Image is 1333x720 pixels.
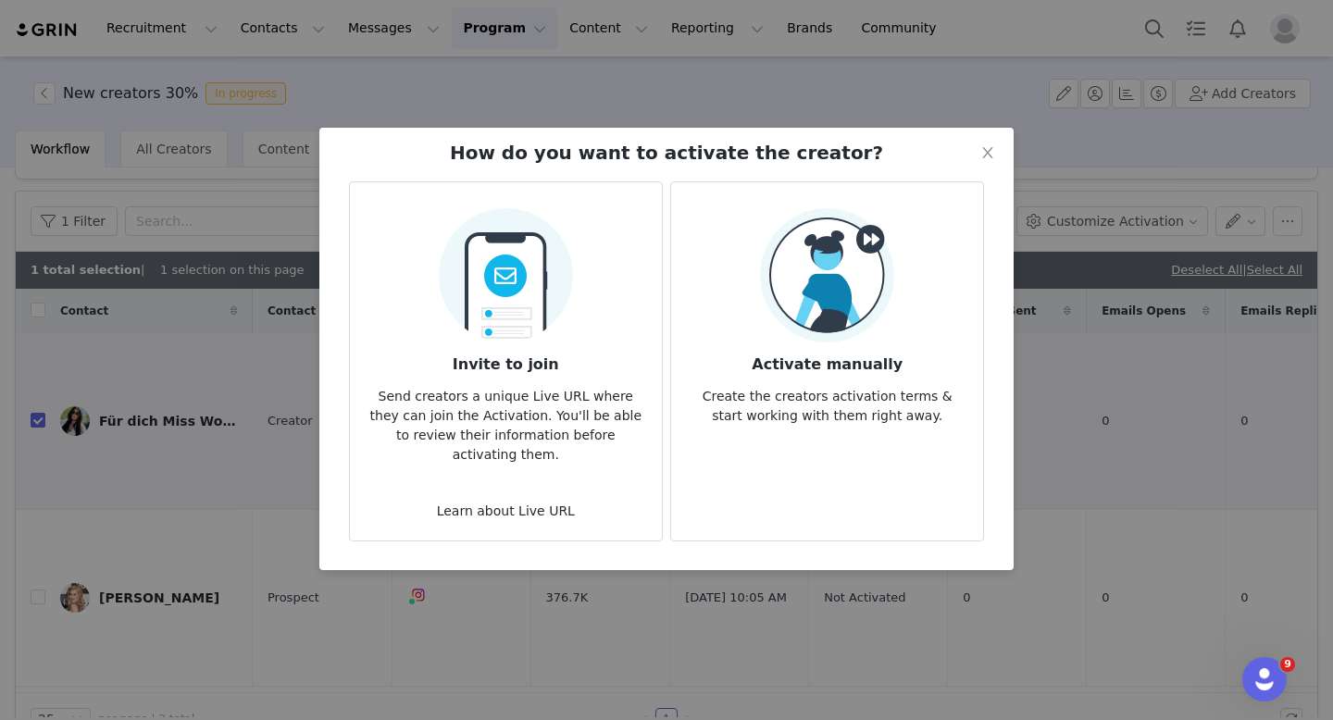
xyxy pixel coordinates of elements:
[686,376,968,426] p: Create the creators activation terms & start working with them right away.
[962,128,1014,180] button: Close
[450,139,883,167] h2: How do you want to activate the creator?
[980,145,995,160] i: icon: close
[437,503,575,518] a: Learn about Live URL
[439,197,573,342] img: Send Email
[365,376,647,465] p: Send creators a unique Live URL where they can join the Activation. You'll be able to review thei...
[365,342,647,376] h3: Invite to join
[1242,657,1287,701] iframe: Intercom live chat
[760,208,894,342] img: Manual
[686,342,968,376] h3: Activate manually
[1280,657,1295,672] span: 9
